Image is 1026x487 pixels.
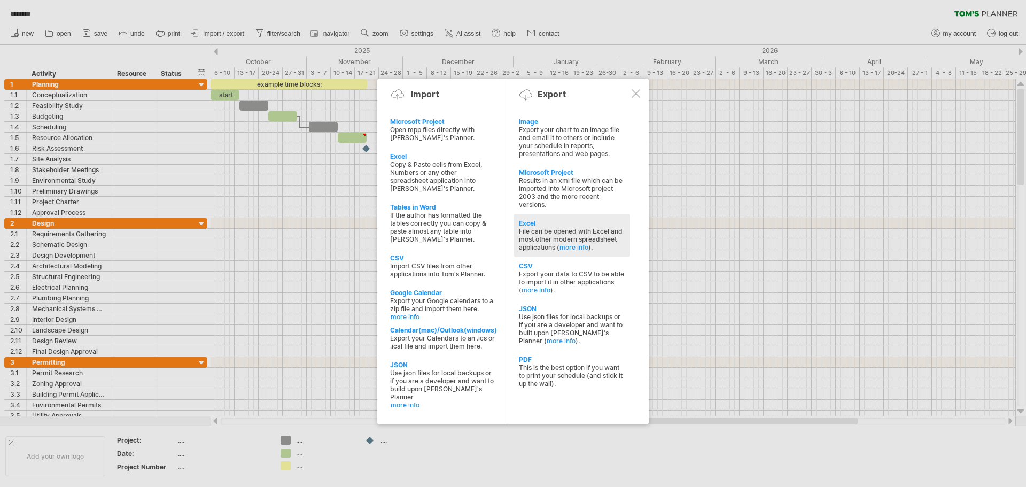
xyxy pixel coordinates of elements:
[559,243,588,251] a: more info
[519,126,625,158] div: Export your chart to an image file and email it to others or include your schedule in reports, pr...
[391,313,496,321] a: more info
[519,219,625,227] div: Excel
[547,337,576,345] a: more info
[390,160,496,192] div: Copy & Paste cells from Excel, Numbers or any other spreadsheet application into [PERSON_NAME]'s ...
[390,211,496,243] div: If the author has formatted the tables correctly you can copy & paste almost any table into [PERS...
[519,262,625,270] div: CSV
[519,118,625,126] div: Image
[519,168,625,176] div: Microsoft Project
[519,313,625,345] div: Use json files for local backups or if you are a developer and want to built upon [PERSON_NAME]'s...
[519,364,625,388] div: This is the best option if you want to print your schedule (and stick it up the wall).
[522,286,550,294] a: more info
[519,355,625,364] div: PDF
[411,89,439,99] div: Import
[391,401,496,409] a: more info
[519,305,625,313] div: JSON
[390,203,496,211] div: Tables in Word
[390,152,496,160] div: Excel
[519,227,625,251] div: File can be opened with Excel and most other modern spreadsheet applications ( ).
[519,270,625,294] div: Export your data to CSV to be able to import it in other applications ( ).
[538,89,566,99] div: Export
[519,176,625,208] div: Results in an xml file which can be imported into Microsoft project 2003 and the more recent vers...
